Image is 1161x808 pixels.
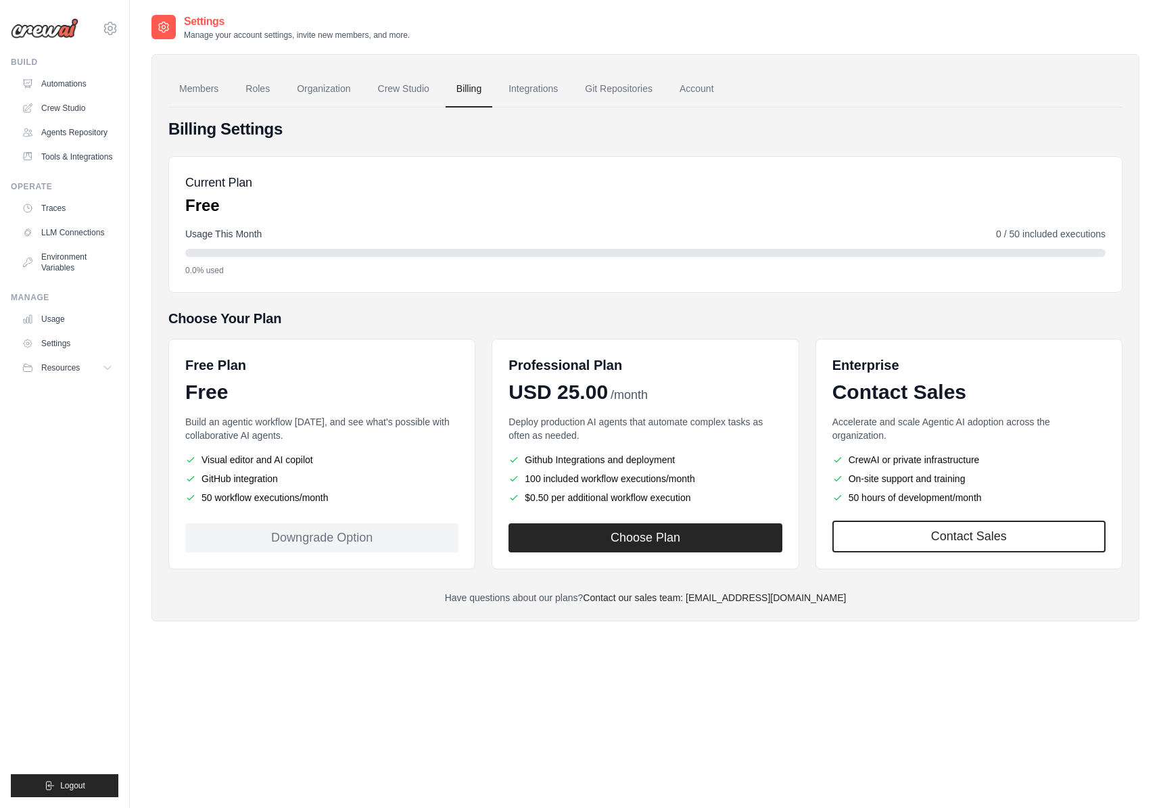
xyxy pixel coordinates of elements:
[446,71,492,108] a: Billing
[16,246,118,279] a: Environment Variables
[16,146,118,168] a: Tools & Integrations
[11,774,118,797] button: Logout
[16,222,118,243] a: LLM Connections
[508,356,622,375] h6: Professional Plan
[508,380,608,404] span: USD 25.00
[185,227,262,241] span: Usage This Month
[11,292,118,303] div: Manage
[185,195,252,216] p: Free
[16,333,118,354] a: Settings
[11,57,118,68] div: Build
[16,308,118,330] a: Usage
[16,97,118,119] a: Crew Studio
[832,453,1106,467] li: CrewAI or private infrastructure
[185,173,252,192] h5: Current Plan
[185,415,458,442] p: Build an agentic workflow [DATE], and see what's possible with collaborative AI agents.
[508,523,782,552] button: Choose Plan
[184,14,410,30] h2: Settings
[286,71,361,108] a: Organization
[168,71,229,108] a: Members
[16,122,118,143] a: Agents Repository
[508,491,782,504] li: $0.50 per additional workflow execution
[669,71,725,108] a: Account
[508,415,782,442] p: Deploy production AI agents that automate complex tasks as often as needed.
[168,118,1122,140] h4: Billing Settings
[235,71,281,108] a: Roles
[11,18,78,39] img: Logo
[996,227,1106,241] span: 0 / 50 included executions
[832,380,1106,404] div: Contact Sales
[168,309,1122,328] h5: Choose Your Plan
[611,386,648,404] span: /month
[508,453,782,467] li: Github Integrations and deployment
[168,591,1122,604] p: Have questions about our plans?
[367,71,440,108] a: Crew Studio
[832,521,1106,552] a: Contact Sales
[11,181,118,192] div: Operate
[498,71,569,108] a: Integrations
[832,415,1106,442] p: Accelerate and scale Agentic AI adoption across the organization.
[185,523,458,552] div: Downgrade Option
[16,197,118,219] a: Traces
[185,491,458,504] li: 50 workflow executions/month
[832,472,1106,485] li: On-site support and training
[185,453,458,467] li: Visual editor and AI copilot
[185,380,458,404] div: Free
[185,356,246,375] h6: Free Plan
[16,357,118,379] button: Resources
[41,362,80,373] span: Resources
[508,472,782,485] li: 100 included workflow executions/month
[60,780,85,791] span: Logout
[185,472,458,485] li: GitHub integration
[184,30,410,41] p: Manage your account settings, invite new members, and more.
[832,356,1106,375] h6: Enterprise
[574,71,663,108] a: Git Repositories
[583,592,846,603] a: Contact our sales team: [EMAIL_ADDRESS][DOMAIN_NAME]
[185,265,224,276] span: 0.0% used
[832,491,1106,504] li: 50 hours of development/month
[16,73,118,95] a: Automations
